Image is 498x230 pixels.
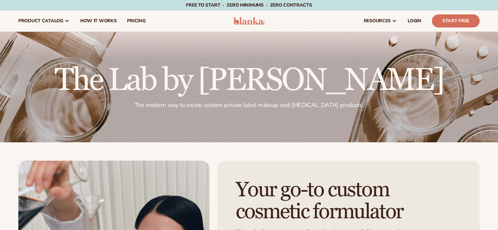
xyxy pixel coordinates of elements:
a: resources [359,10,402,31]
a: How It Works [75,10,122,31]
p: The modern way to create custom private label makeup and [MEDICAL_DATA] products. [55,101,444,109]
h1: Your go-to custom cosmetic formulator [236,179,435,223]
span: pricing [127,18,145,24]
a: product catalog [13,10,75,31]
span: LOGIN [408,18,421,24]
img: logo [233,17,265,25]
span: product catalog [18,18,63,24]
a: pricing [122,10,151,31]
span: resources [364,18,391,24]
a: Start Free [432,14,480,27]
h2: The Lab by [PERSON_NAME] [55,65,444,96]
a: LOGIN [402,10,427,31]
span: Free to start · ZERO minimums · ZERO contracts [186,2,312,8]
span: How It Works [80,18,117,24]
